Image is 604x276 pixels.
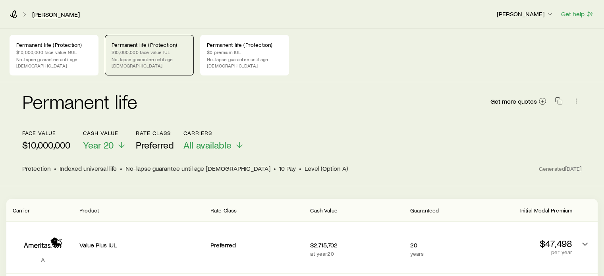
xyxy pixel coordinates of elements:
[520,207,572,214] span: Initial Modal Premium
[565,165,582,172] span: [DATE]
[125,164,270,172] span: No-lapse guarantee until age [DEMOGRAPHIC_DATA]
[32,11,80,18] a: [PERSON_NAME]
[60,164,117,172] span: Indexed universal life
[16,42,92,48] p: Permanent life (Protection)
[22,164,51,172] span: Protection
[210,207,237,214] span: Rate Class
[13,256,73,264] p: A
[410,251,473,257] p: years
[479,249,572,255] p: per year
[22,92,137,111] h2: Permanent life
[54,164,56,172] span: •
[79,207,99,214] span: Product
[539,165,582,172] span: Generated
[561,10,594,19] button: Get help
[410,241,473,249] p: 20
[497,10,554,18] p: [PERSON_NAME]
[207,42,282,48] p: Permanent life (Protection)
[112,42,187,48] p: Permanent life (Protection)
[490,97,547,106] a: Get more quotes
[83,130,126,136] p: Cash Value
[22,130,70,136] p: face value
[299,164,301,172] span: •
[496,10,554,19] button: [PERSON_NAME]
[112,56,187,69] p: No-lapse guarantee until age [DEMOGRAPHIC_DATA]
[207,49,282,55] p: $0 premium IUL
[310,207,338,214] span: Cash Value
[490,98,537,104] span: Get more quotes
[83,139,114,151] span: Year 20
[305,164,348,172] span: Level (Option A)
[13,207,30,214] span: Carrier
[79,241,204,249] p: Value Plus IUL
[16,49,92,55] p: $10,000,000 face value GUL
[310,241,403,249] p: $2,715,702
[136,130,174,136] p: Rate Class
[136,130,174,151] button: Rate ClassPreferred
[207,56,282,69] p: No-lapse guarantee until age [DEMOGRAPHIC_DATA]
[274,164,276,172] span: •
[310,251,403,257] p: at year 20
[479,238,572,249] p: $47,498
[16,56,92,69] p: No-lapse guarantee until age [DEMOGRAPHIC_DATA]
[136,139,174,151] span: Preferred
[210,241,304,249] p: Preferred
[120,164,122,172] span: •
[22,139,70,151] p: $10,000,000
[200,35,289,75] a: Permanent life (Protection)$0 premium IULNo-lapse guarantee until age [DEMOGRAPHIC_DATA]
[112,49,187,55] p: $10,000,000 face value IUL
[105,35,194,75] a: Permanent life (Protection)$10,000,000 face value IULNo-lapse guarantee until age [DEMOGRAPHIC_DATA]
[410,207,439,214] span: Guaranteed
[183,130,244,136] p: Carriers
[83,130,126,151] button: Cash ValueYear 20
[183,130,244,151] button: CarriersAll available
[279,164,296,172] span: 10 Pay
[183,139,232,151] span: All available
[10,35,98,75] a: Permanent life (Protection)$10,000,000 face value GULNo-lapse guarantee until age [DEMOGRAPHIC_DATA]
